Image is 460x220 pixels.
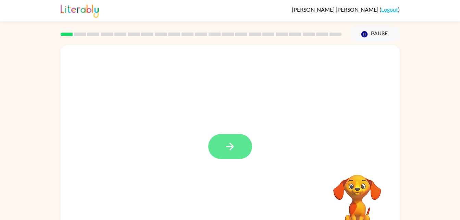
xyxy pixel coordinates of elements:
[350,26,400,42] button: Pause
[61,3,99,18] img: Literably
[292,6,380,13] span: [PERSON_NAME] [PERSON_NAME]
[292,6,400,13] div: ( )
[381,6,398,13] a: Logout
